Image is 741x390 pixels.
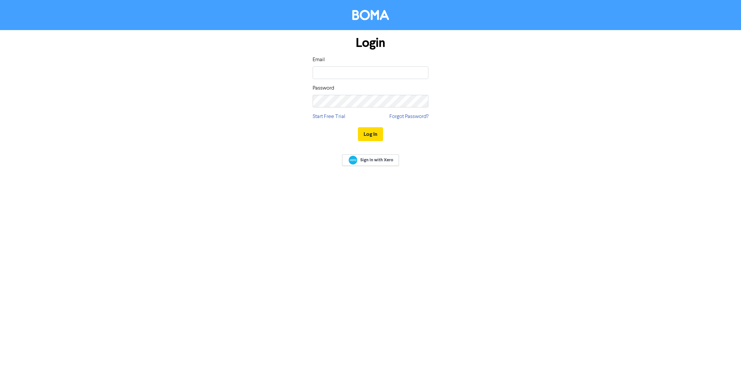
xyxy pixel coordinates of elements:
span: Sign In with Xero [360,157,393,163]
iframe: Chat Widget [708,358,741,390]
img: BOMA Logo [352,10,389,20]
button: Log In [358,127,383,141]
a: Sign In with Xero [342,154,399,166]
a: Start Free Trial [313,113,345,121]
img: Xero logo [349,156,357,165]
label: Email [313,56,325,64]
h1: Login [313,35,428,51]
a: Forgot Password? [389,113,428,121]
label: Password [313,84,334,92]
